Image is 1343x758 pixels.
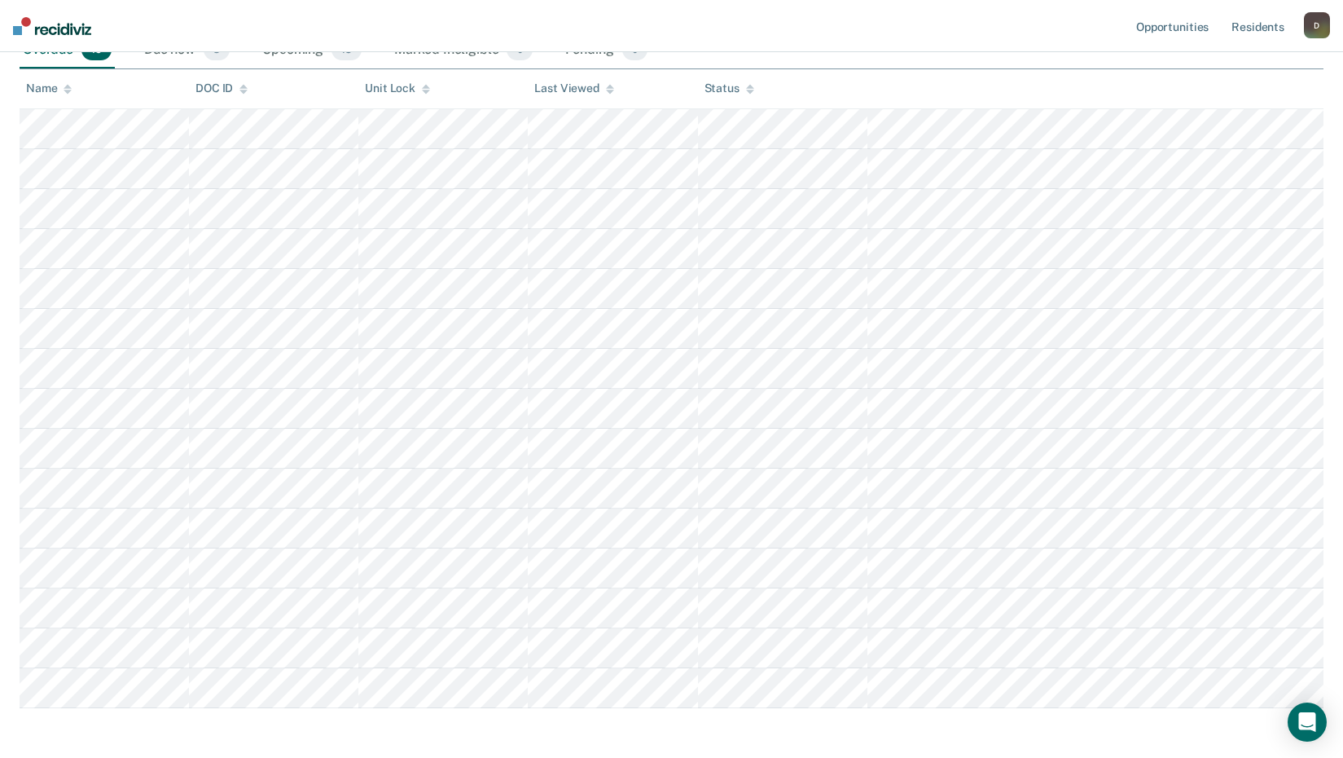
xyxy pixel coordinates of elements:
[13,17,91,35] img: Recidiviz
[26,82,72,95] div: Name
[1304,12,1330,38] button: D
[365,82,430,95] div: Unit Lock
[195,82,248,95] div: DOC ID
[704,82,754,95] div: Status
[1288,703,1327,742] div: Open Intercom Messenger
[534,82,613,95] div: Last Viewed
